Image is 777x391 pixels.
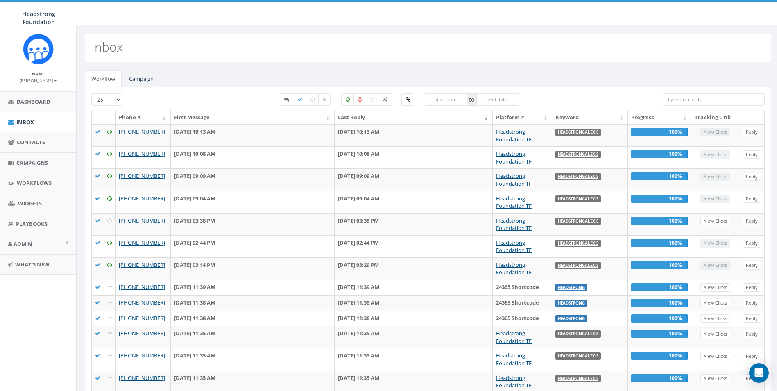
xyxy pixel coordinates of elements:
td: [DATE] 03:38 PM [171,213,335,235]
td: [DATE] 03:38 PM [335,213,493,235]
a: [PHONE_NUMBER] [119,172,165,180]
div: 100% [631,217,688,225]
th: Last Reply: activate to sort column ascending [335,110,493,125]
a: Reply [743,195,761,203]
a: [PHONE_NUMBER] [119,150,165,157]
a: HEADstrongAlexis [558,263,598,268]
a: HEADstrongAlexis [558,196,598,202]
a: View Clicks [700,374,730,383]
a: Reply [743,128,761,136]
a: [PHONE_NUMBER] [119,261,165,268]
div: 100% [631,283,688,291]
div: 100% [631,195,688,203]
a: View Clicks [700,352,730,361]
a: Headstrong Foundation TF [496,261,532,276]
td: 24365 Shortcode [493,295,552,311]
label: Completed [293,93,307,106]
label: Positive [341,93,354,106]
a: Headstrong [558,285,585,290]
td: [DATE] 02:44 PM [335,235,493,257]
a: Workflow [85,70,122,87]
a: Campaign [122,70,160,87]
a: HEADstrongAlexis [558,174,598,179]
a: HEADstrongAlexis [558,130,598,135]
a: Reply [743,314,761,323]
td: [DATE] 09:04 AM [171,191,335,213]
a: Reply [743,261,761,270]
span: Workflows [17,179,52,186]
a: [PHONE_NUMBER] [119,217,165,224]
td: [DATE] 10:13 AM [335,124,493,146]
input: Type to search [663,93,765,106]
a: View Clicks [700,283,730,292]
td: [DATE] 11:38 AM [335,295,493,311]
a: Headstrong Foundation TF [496,217,532,232]
a: HEADstrongAlexis [558,353,598,359]
span: Playbooks [16,220,48,227]
th: Platform #: activate to sort column ascending [493,110,552,125]
a: Reply [743,150,761,159]
a: Reply [743,217,761,225]
td: [DATE] 11:38 AM [171,295,335,311]
th: Tracking Link [691,110,739,125]
a: [PHONE_NUMBER] [119,239,165,246]
label: Clicked [401,93,414,106]
a: View Clicks [700,330,730,339]
div: 100% [631,314,688,323]
td: [DATE] 11:39 AM [171,280,335,295]
div: 100% [631,330,688,338]
a: Reply [743,173,761,181]
a: Headstrong Foundation TF [496,239,532,254]
a: [PHONE_NUMBER] [119,128,165,135]
td: [DATE] 11:35 AM [171,326,335,348]
td: [DATE] 09:09 AM [335,168,493,191]
a: [PHONE_NUMBER] [119,374,165,382]
a: Headstrong [558,316,585,321]
h2: Inbox [91,40,123,54]
a: HEADstrongAlexis [558,241,598,246]
a: Headstrong Foundation TF [496,128,532,143]
a: Headstrong Foundation TF [496,374,532,389]
div: 100% [631,150,688,158]
a: Reply [743,239,761,248]
td: [DATE] 11:38 AM [171,311,335,326]
span: Admin [14,240,32,248]
th: Phone #: activate to sort column ascending [116,110,171,125]
span: Inbox [16,118,34,126]
label: Expired [306,93,319,106]
label: Neutral [366,93,379,106]
div: 100% [631,352,688,360]
td: [DATE] 10:08 AM [335,146,493,168]
a: View Clicks [700,299,730,307]
small: [PERSON_NAME] [20,77,57,83]
input: start date [425,93,467,106]
div: 100% [631,374,688,382]
td: [DATE] 11:35 AM [171,348,335,370]
td: [DATE] 09:09 AM [171,168,335,191]
label: Negative [353,93,367,106]
label: Mixed [378,93,392,106]
div: 100% [631,172,688,180]
a: Headstrong [558,300,585,306]
a: HEADstrongAlexis [558,218,598,224]
span: Campaigns [16,159,48,166]
td: [DATE] 11:35 AM [335,326,493,348]
td: [DATE] 09:04 AM [335,191,493,213]
span: Contacts [17,139,45,146]
td: [DATE] 11:39 AM [335,280,493,295]
a: [PHONE_NUMBER] [119,283,165,291]
th: Keyword: activate to sort column ascending [552,110,628,125]
a: [PHONE_NUMBER] [119,352,165,359]
a: Reply [743,299,761,307]
a: Headstrong Foundation TF [496,330,532,345]
a: HEADstrongAlexis [558,376,598,381]
td: [DATE] 11:38 AM [335,311,493,326]
img: Rally_platform_Icon_1.png [23,34,54,64]
div: 100% [631,299,688,307]
a: Reply [743,283,761,292]
span: to [467,93,476,106]
a: View Clicks [700,314,730,323]
label: Closed [318,93,331,106]
div: Open Intercom Messenger [749,363,769,383]
th: Progress: activate to sort column ascending [628,110,691,125]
